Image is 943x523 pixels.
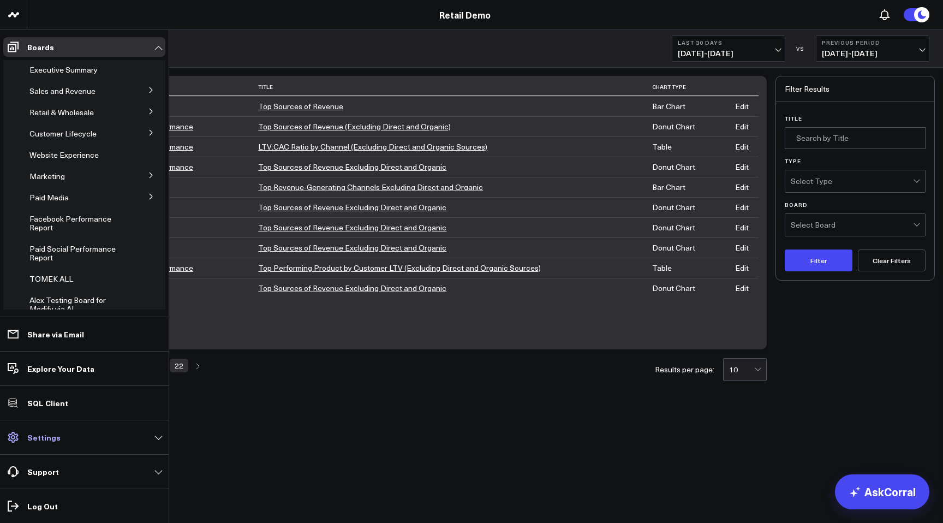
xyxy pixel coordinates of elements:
span: Alex Testing Board for Modify via AI [29,295,106,314]
b: Last 30 Days [678,39,779,46]
label: Title [785,115,926,122]
a: Edit [735,101,749,111]
a: Top Revenue-Generating Channels Excluding Direct and Organic [258,182,483,192]
p: Settings [27,433,61,442]
b: Previous Period [822,39,923,46]
td: Donut Chart [652,237,724,258]
td: Donut Chart [652,278,724,298]
a: Sales and Revenue [29,87,96,96]
td: Donut Chart [652,197,724,217]
button: Clear Filters [858,249,926,271]
span: Website Experience [29,150,99,160]
a: Edit [735,263,749,273]
div: Select Board [791,221,913,229]
td: Bar Chart [652,177,724,197]
span: Customer Lifecycle [29,128,97,139]
span: [DATE] - [DATE] [678,49,779,58]
a: Edit [735,202,749,212]
a: Marketing [29,172,65,181]
div: Filter Results [776,76,934,102]
p: Log Out [27,502,58,510]
td: Donut Chart [652,116,724,136]
span: Retail & Wholesale [29,107,94,117]
span: TOMEK ALL [29,274,73,284]
a: Log Out [3,496,165,516]
a: Paid Media [29,193,69,202]
a: Alex Testing Board for Modify via AI [29,296,121,313]
p: Share via Email [27,330,84,338]
td: Table [652,258,724,278]
a: Top Sources of Revenue Excluding Direct and Organic [258,283,446,293]
label: Board [785,201,926,208]
a: Edit [735,121,749,132]
a: Top Sources of Revenue Excluding Direct and Organic [258,242,446,253]
div: Select Type [791,177,913,186]
td: Bar Chart [652,96,724,116]
span: Paid Social Performance Report [29,243,116,263]
a: Customer Lifecycle [29,129,97,138]
input: Search by Title [785,127,926,149]
a: Page 22 [170,359,188,372]
a: TOMEK ALL [29,275,73,283]
p: Boards [27,43,54,51]
td: Donut Chart [652,217,724,237]
button: Filter [785,249,852,271]
a: Edit [735,162,749,172]
a: Edit [735,283,749,293]
p: SQL Client [27,399,68,407]
div: 10 [729,365,754,374]
a: Next page [193,359,202,372]
a: Edit [735,242,749,253]
span: Marketing [29,171,65,181]
a: Edit [735,141,749,152]
td: Donut Chart [652,157,724,177]
a: Top Sources of Revenue Excluding Direct and Organic [258,222,446,233]
a: Retail & Wholesale [29,108,94,117]
span: [DATE] - [DATE] [822,49,923,58]
a: Paid Social Performance Report [29,245,120,262]
p: Support [27,467,59,476]
a: Top Sources of Revenue (Excluding Direct and Organic) [258,121,451,132]
a: Executive Summary [29,66,98,74]
th: Title [258,78,652,96]
a: Retail Demo [439,9,491,21]
span: Paid Media [29,192,69,203]
span: Sales and Revenue [29,86,96,96]
a: Top Performing Product by Customer LTV (Excluding Direct and Organic Sources) [258,263,541,273]
a: Website Experience [29,151,99,159]
span: Facebook Performance Report [29,213,111,233]
div: Results per page: [655,366,714,373]
th: Chart Type [652,78,724,96]
button: Last 30 Days[DATE]-[DATE] [672,35,785,62]
span: Executive Summary [29,64,98,75]
p: Explore Your Data [27,364,94,373]
td: Table [652,136,724,157]
a: AskCorral [835,474,929,509]
a: LTV:CAC Ratio by Channel (Excluding Direct and Organic Sources) [258,141,487,152]
a: Top Sources of Revenue Excluding Direct and Organic [258,162,446,172]
div: VS [791,45,810,52]
a: SQL Client [3,393,165,413]
label: Type [785,158,926,164]
a: Top Sources of Revenue Excluding Direct and Organic [258,202,446,212]
a: Edit [735,222,749,233]
button: Previous Period[DATE]-[DATE] [816,35,929,62]
a: Facebook Performance Report [29,215,119,232]
a: Top Sources of Revenue [258,101,343,111]
a: Edit [735,182,749,192]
